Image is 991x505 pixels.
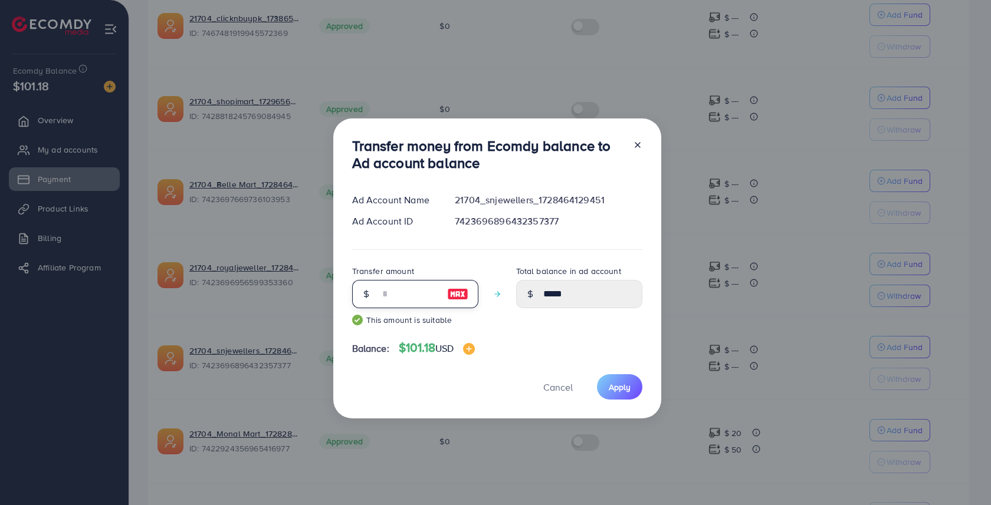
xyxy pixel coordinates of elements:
img: image [463,343,475,355]
span: Balance: [352,342,389,355]
h3: Transfer money from Ecomdy balance to Ad account balance [352,137,624,171]
h4: $101.18 [399,341,475,355]
div: 7423696896432357377 [445,214,651,228]
button: Cancel [529,374,588,400]
div: Ad Account ID [343,214,446,228]
div: Ad Account Name [343,193,446,207]
img: guide [352,315,363,325]
label: Transfer amount [352,265,414,277]
span: Cancel [543,381,573,394]
button: Apply [597,374,642,400]
label: Total balance in ad account [516,265,621,277]
img: image [447,287,468,301]
iframe: Chat [941,452,982,496]
div: 21704_snjewellers_1728464129451 [445,193,651,207]
span: USD [435,342,454,355]
small: This amount is suitable [352,314,478,326]
span: Apply [609,381,631,393]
